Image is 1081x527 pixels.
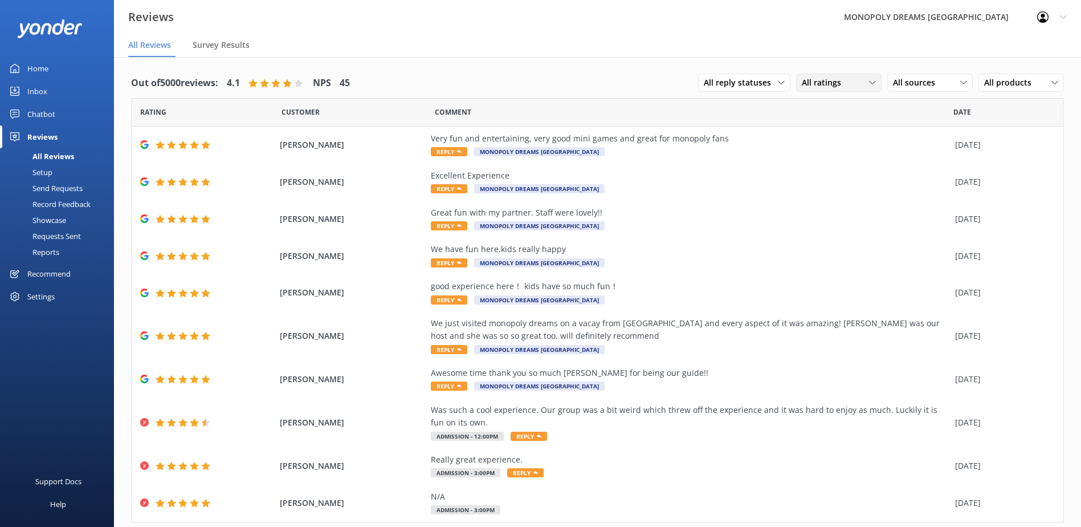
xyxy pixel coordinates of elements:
span: Reply [511,432,547,441]
span: Reply [431,258,467,267]
span: MONOPOLY DREAMS [GEOGRAPHIC_DATA] [474,382,605,391]
h4: 45 [340,76,350,91]
span: MONOPOLY DREAMS [GEOGRAPHIC_DATA] [474,147,605,156]
div: [DATE] [955,330,1049,342]
h4: 4.1 [227,76,240,91]
div: [DATE] [955,373,1049,386]
div: Requests Sent [7,228,81,244]
span: [PERSON_NAME] [280,416,425,429]
span: Admission - 3:00pm [431,505,500,514]
span: Date [140,107,166,117]
span: Question [435,107,471,117]
div: [DATE] [955,497,1049,509]
div: [DATE] [955,176,1049,188]
div: Reviews [27,125,58,148]
div: [DATE] [955,460,1049,472]
span: Reply [431,295,467,305]
div: We just visited monopoly dreams on a vacay from [GEOGRAPHIC_DATA] and every aspect of it was amaz... [431,317,949,343]
span: MONOPOLY DREAMS [GEOGRAPHIC_DATA] [474,295,605,305]
span: [PERSON_NAME] [280,497,425,509]
a: Requests Sent [7,228,114,244]
img: yonder-white-logo.png [17,19,83,38]
a: Record Feedback [7,196,114,212]
span: [PERSON_NAME] [280,139,425,151]
span: Reply [431,184,467,193]
div: Send Requests [7,180,83,196]
div: [DATE] [955,416,1049,429]
span: All products [984,76,1038,89]
span: MONOPOLY DREAMS [GEOGRAPHIC_DATA] [474,258,605,267]
div: N/A [431,490,949,503]
div: Really great experience. [431,453,949,466]
span: Admission - 3:00pm [431,468,500,477]
span: Admission - 12:00pm [431,432,504,441]
span: MONOPOLY DREAMS [GEOGRAPHIC_DATA] [474,221,605,230]
div: Settings [27,285,55,308]
div: Reports [7,244,59,260]
div: Record Feedback [7,196,91,212]
div: Support Docs [35,470,81,493]
div: Was such a cool experience. Our group was a bit weird which threw off the experience and it was h... [431,404,949,429]
span: Reply [431,147,467,156]
a: Reports [7,244,114,260]
div: Home [27,57,48,80]
div: good experience here！ kids have so much fun！ [431,280,949,293]
span: [PERSON_NAME] [280,176,425,188]
div: [DATE] [955,286,1049,299]
span: Reply [431,382,467,391]
div: Setup [7,164,52,180]
span: All sources [893,76,942,89]
div: We have fun here,kids really happy [431,243,949,256]
span: All ratings [802,76,848,89]
div: [DATE] [955,213,1049,225]
a: Showcase [7,212,114,228]
div: [DATE] [955,139,1049,151]
span: Survey Results [193,39,250,51]
div: Awesome time thank you so much [PERSON_NAME] for being our guide!! [431,367,949,379]
span: [PERSON_NAME] [280,330,425,342]
div: [DATE] [955,250,1049,262]
h4: Out of 5000 reviews: [131,76,218,91]
div: All Reviews [7,148,74,164]
span: All reply statuses [704,76,778,89]
div: Very fun and entertaining, very good mini games and great for monopoly fans [431,132,949,145]
span: Date [953,107,971,117]
span: Reply [507,468,544,477]
span: MONOPOLY DREAMS [GEOGRAPHIC_DATA] [474,184,605,193]
div: Excellent Experience [431,169,949,182]
div: Recommend [27,262,71,285]
h3: Reviews [128,8,174,26]
span: Date [282,107,320,117]
div: Help [50,493,66,516]
span: All Reviews [128,39,171,51]
span: MONOPOLY DREAMS [GEOGRAPHIC_DATA] [474,345,605,354]
div: Chatbot [27,103,55,125]
span: [PERSON_NAME] [280,373,425,386]
span: [PERSON_NAME] [280,213,425,225]
div: Great fun with my partner. Staff were lovely!! [431,206,949,219]
span: Reply [431,345,467,354]
a: All Reviews [7,148,114,164]
h4: NPS [313,76,331,91]
span: [PERSON_NAME] [280,460,425,472]
a: Send Requests [7,180,114,196]
a: Setup [7,164,114,180]
span: [PERSON_NAME] [280,250,425,262]
span: [PERSON_NAME] [280,286,425,299]
span: Reply [431,221,467,230]
div: Showcase [7,212,66,228]
div: Inbox [27,80,47,103]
